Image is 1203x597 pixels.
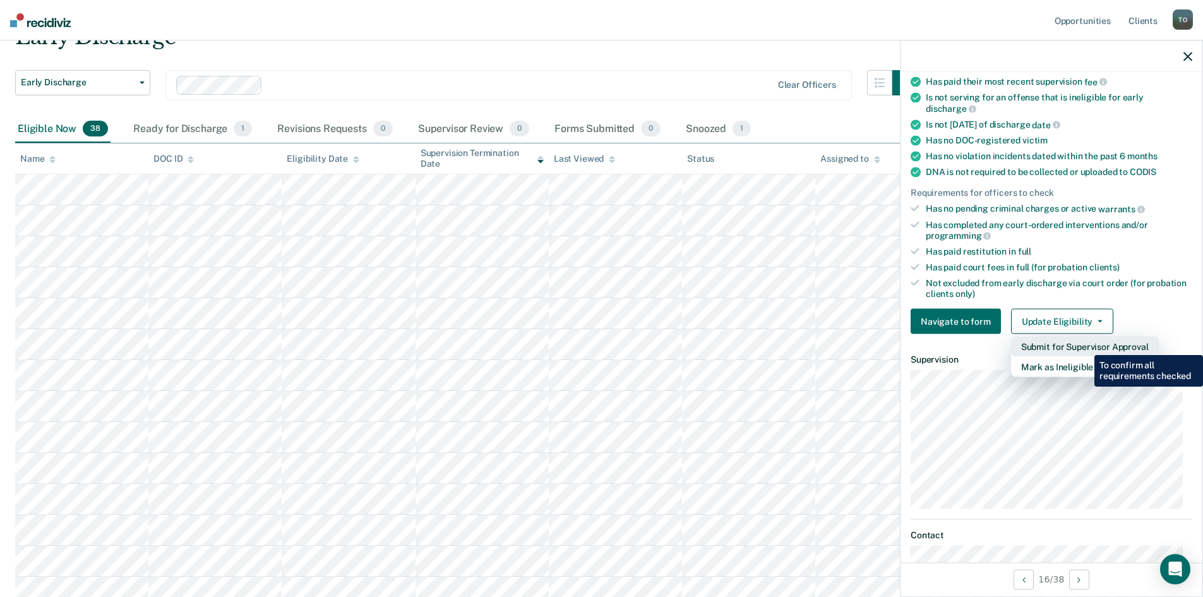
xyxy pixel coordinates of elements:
[20,154,56,164] div: Name
[926,76,1192,87] div: Has paid their most recent supervision
[131,116,254,143] div: Ready for Discharge
[1130,167,1156,177] span: CODIS
[911,309,1001,334] button: Navigate to form
[1084,76,1107,87] span: fee
[15,116,111,143] div: Eligible Now
[416,116,532,143] div: Supervisor Review
[911,188,1192,198] div: Requirements for officers to check
[926,92,1192,114] div: Is not serving for an offense that is ineligible for early
[683,116,753,143] div: Snoozed
[153,154,194,164] div: DOC ID
[926,262,1192,272] div: Has paid court fees in full (for probation
[275,116,395,143] div: Revisions Requests
[1032,119,1060,130] span: date
[911,529,1192,540] dt: Contact
[1014,569,1034,589] button: Previous Opportunity
[1011,357,1159,377] button: Mark as Ineligible
[687,154,714,164] div: Status
[10,13,71,27] img: Recidiviz
[926,277,1192,299] div: Not excluded from early discharge via court order (for probation clients
[926,219,1192,241] div: Has completed any court-ordered interventions and/or
[926,167,1192,178] div: DNA is not required to be collected or uploaded to
[510,121,529,137] span: 0
[1089,262,1120,272] span: clients)
[926,203,1192,215] div: Has no pending criminal charges or active
[926,103,976,113] span: discharge
[234,121,252,137] span: 1
[733,121,751,137] span: 1
[641,121,661,137] span: 0
[1069,569,1089,589] button: Next Opportunity
[15,24,918,60] div: Early Discharge
[955,288,975,298] span: only)
[21,77,135,88] span: Early Discharge
[1160,554,1190,584] div: Open Intercom Messenger
[1018,246,1031,256] span: full
[778,80,836,90] div: Clear officers
[926,246,1192,257] div: Has paid restitution in
[901,562,1202,596] div: 16 / 38
[287,154,359,164] div: Eligibility Date
[820,154,880,164] div: Assigned to
[926,231,991,241] span: programming
[926,151,1192,162] div: Has no violation incidents dated within the past 6
[1098,203,1145,214] span: warrants
[911,309,1006,334] a: Navigate to form link
[926,119,1192,130] div: Is not [DATE] of discharge
[1011,309,1113,334] button: Update Eligibility
[1173,9,1193,30] div: T O
[926,135,1192,146] div: Has no DOC-registered
[552,116,663,143] div: Forms Submitted
[83,121,108,137] span: 38
[373,121,393,137] span: 0
[1022,135,1048,145] span: victim
[421,148,544,169] div: Supervision Termination Date
[554,154,615,164] div: Last Viewed
[911,354,1192,365] dt: Supervision
[1127,151,1158,161] span: months
[1011,337,1159,357] button: Submit for Supervisor Approval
